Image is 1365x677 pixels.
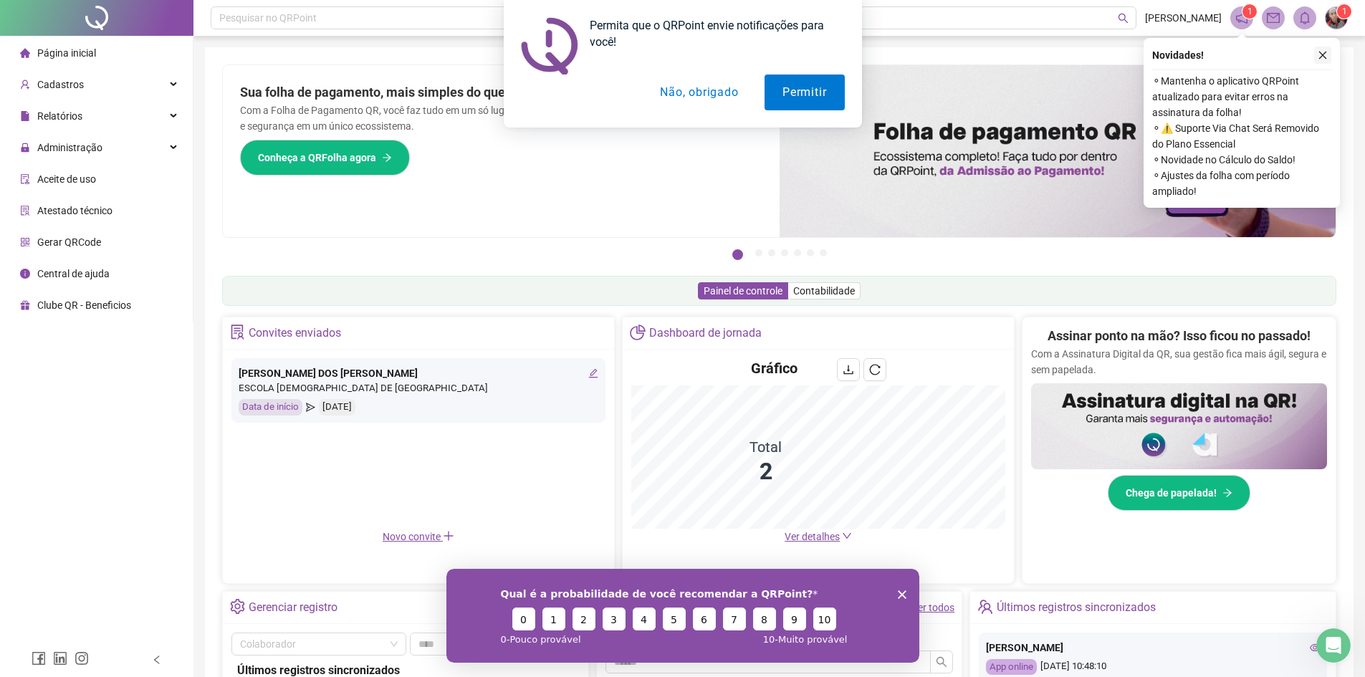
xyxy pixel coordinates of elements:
[20,206,30,216] span: solution
[1316,628,1351,663] iframe: Intercom live chat
[588,368,598,378] span: edit
[1222,488,1232,498] span: arrow-right
[75,651,89,666] span: instagram
[843,364,854,375] span: download
[240,140,410,176] button: Conheça a QRFolha agora
[780,65,1336,237] img: banner%2F8d14a306-6205-4263-8e5b-06e9a85ad873.png
[578,17,845,50] div: Permita que o QRPoint envie notificações para você!
[230,325,245,340] span: solution
[642,75,756,110] button: Não, obrigado
[1152,120,1331,152] span: ⚬ ⚠️ Suporte Via Chat Será Removido do Plano Essencial
[446,569,919,663] iframe: Pesquisa da QRPoint
[306,399,315,416] span: send
[765,75,844,110] button: Permitir
[732,249,743,260] button: 1
[785,531,852,542] a: Ver detalhes down
[37,268,110,279] span: Central de ajuda
[239,381,598,396] div: ESCOLA [DEMOGRAPHIC_DATA] DE [GEOGRAPHIC_DATA]
[977,599,992,614] span: team
[53,651,67,666] span: linkedin
[751,358,798,378] h4: Gráfico
[20,174,30,184] span: audit
[152,655,162,665] span: left
[37,142,102,153] span: Administração
[1031,346,1327,378] p: Com a Assinatura Digital da QR, sua gestão fica mais ágil, segura e sem papelada.
[20,269,30,279] span: info-circle
[869,364,881,375] span: reload
[986,640,1320,656] div: [PERSON_NAME]
[1126,485,1217,501] span: Chega de papelada!
[785,531,840,542] span: Ver detalhes
[793,285,855,297] span: Contabilidade
[986,659,1037,676] div: App online
[37,205,112,216] span: Atestado técnico
[820,249,827,256] button: 7
[32,651,46,666] span: facebook
[37,173,96,185] span: Aceite de uso
[807,249,814,256] button: 6
[249,595,337,620] div: Gerenciar registro
[258,150,376,165] span: Conheça a QRFolha agora
[936,656,947,668] span: search
[1108,475,1250,511] button: Chega de papelada!
[249,321,341,345] div: Convites enviados
[230,599,245,614] span: setting
[382,153,392,163] span: arrow-right
[911,602,954,613] a: Ver todos
[986,659,1320,676] div: [DATE] 10:48:10
[239,399,302,416] div: Data de início
[239,365,598,381] div: [PERSON_NAME] DOS [PERSON_NAME]
[649,321,762,345] div: Dashboard de jornada
[1152,152,1331,168] span: ⚬ Novidade no Cálculo do Saldo!
[1152,168,1331,199] span: ⚬ Ajustes da folha com período ampliado!
[20,300,30,310] span: gift
[630,325,645,340] span: pie-chart
[997,595,1156,620] div: Últimos registros sincronizados
[704,285,782,297] span: Painel de controle
[755,249,762,256] button: 2
[319,399,355,416] div: [DATE]
[794,249,801,256] button: 5
[842,531,852,541] span: down
[383,531,454,542] span: Novo convite
[1048,326,1311,346] h2: Assinar ponto na mão? Isso ficou no passado!
[521,17,578,75] img: notification icon
[1310,643,1320,653] span: eye
[37,299,131,311] span: Clube QR - Beneficios
[37,236,101,248] span: Gerar QRCode
[781,249,788,256] button: 4
[20,143,30,153] span: lock
[1031,383,1327,469] img: banner%2F02c71560-61a6-44d4-94b9-c8ab97240462.png
[443,530,454,542] span: plus
[20,237,30,247] span: qrcode
[768,249,775,256] button: 3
